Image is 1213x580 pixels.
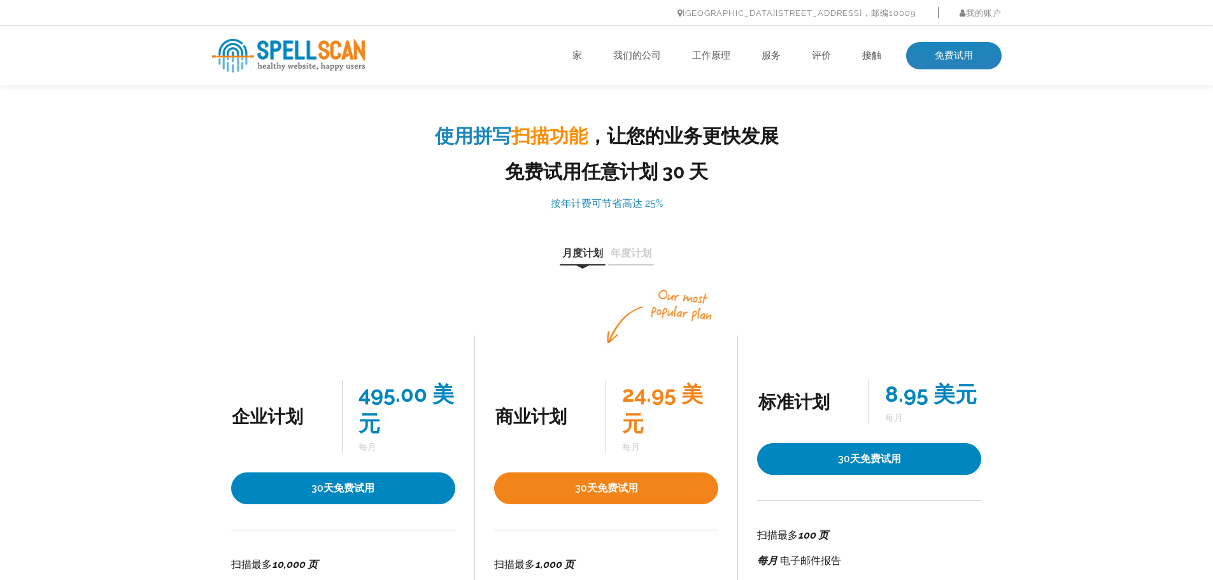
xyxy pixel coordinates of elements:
[562,247,603,259] font: 月度计划
[232,406,303,427] font: 企业计划
[231,558,272,570] font: 扫描最多
[535,558,574,570] font: 1,000 页
[435,125,511,147] font: 使用拼写
[780,555,841,567] font: 电子邮件报告
[358,381,454,436] font: 495.00 美元
[798,529,828,541] font: 100 页
[757,555,777,567] font: 每月
[560,248,606,265] button: 月度计划
[494,558,535,570] font: 扫描最多
[757,443,981,475] a: 30天免费试用
[758,392,830,413] font: 标准计划
[231,472,456,504] a: 30天免费试用
[575,482,638,494] font: 30天免费试用
[272,558,318,570] font: 10,000 页
[551,197,663,209] font: 按年计费可节省高达 25%
[757,529,798,541] font: 扫描最多
[495,406,567,427] font: 商业计划
[588,125,779,147] font: ，让您的业务更快发展
[611,247,651,259] font: 年度计划
[885,381,977,407] font: 8.95 美元
[505,160,708,183] font: 免费试用任意计划 30 天
[838,453,901,465] font: 30天免费试用
[622,442,640,452] font: 每月
[494,472,718,504] a: 30天免费试用
[885,413,903,423] font: 每月
[311,482,374,494] font: 30天免费试用
[608,248,654,265] button: 年度计划
[358,442,376,452] font: 每月
[622,381,703,436] font: 24.95 美元
[511,125,588,147] font: 扫描功能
